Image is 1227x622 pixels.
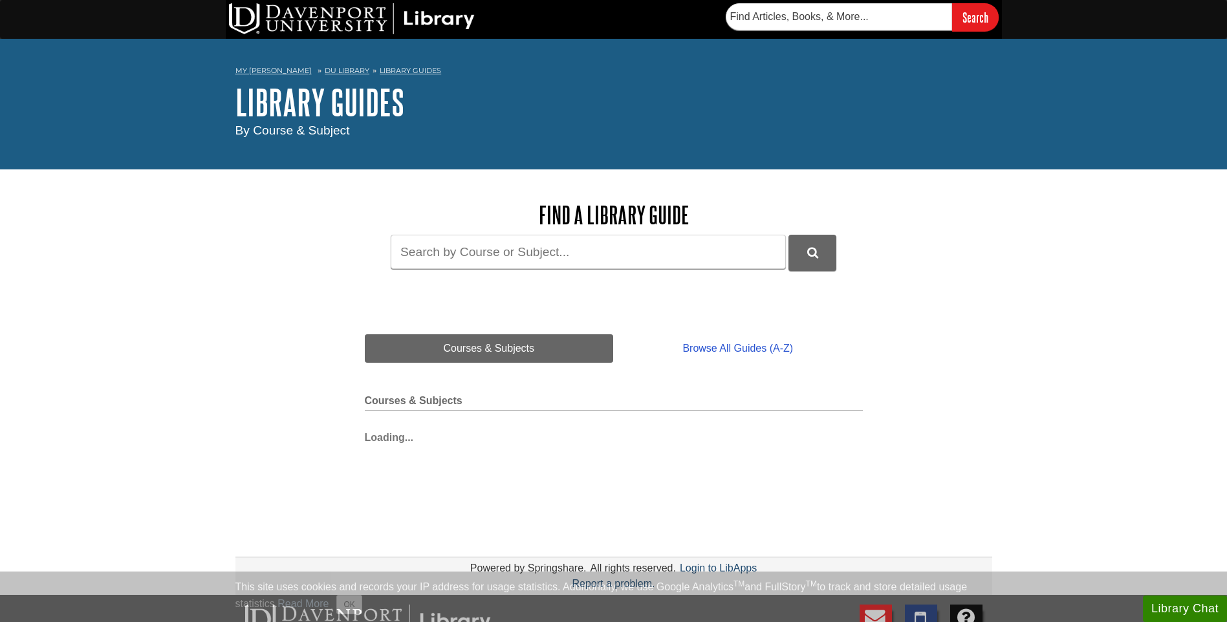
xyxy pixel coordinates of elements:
[365,395,863,411] h2: Courses & Subjects
[806,579,817,588] sup: TM
[1143,595,1227,622] button: Library Chat
[613,334,862,363] a: Browse All Guides (A-Z)
[680,563,757,574] a: Login to LibApps
[365,424,863,445] div: Loading...
[336,595,362,614] button: Close
[235,579,992,614] div: This site uses cookies and records your IP address for usage statistics. Additionally, we use Goo...
[235,122,992,140] div: By Course & Subject
[365,202,863,228] h2: Find a Library Guide
[235,62,992,83] nav: breadcrumb
[733,579,744,588] sup: TM
[365,334,614,363] a: Courses & Subjects
[325,66,369,75] a: DU Library
[726,3,952,30] input: Find Articles, Books, & More...
[380,66,441,75] a: Library Guides
[952,3,999,31] input: Search
[277,598,329,609] a: Read More
[807,247,818,259] i: Search Library Guides
[588,563,678,574] div: All rights reserved.
[235,83,992,122] h1: Library Guides
[235,65,312,76] a: My [PERSON_NAME]
[229,3,475,34] img: DU Library
[468,563,589,574] div: Powered by Springshare.
[726,3,999,31] form: Searches DU Library's articles, books, and more
[391,235,786,269] input: Search by Course or Subject...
